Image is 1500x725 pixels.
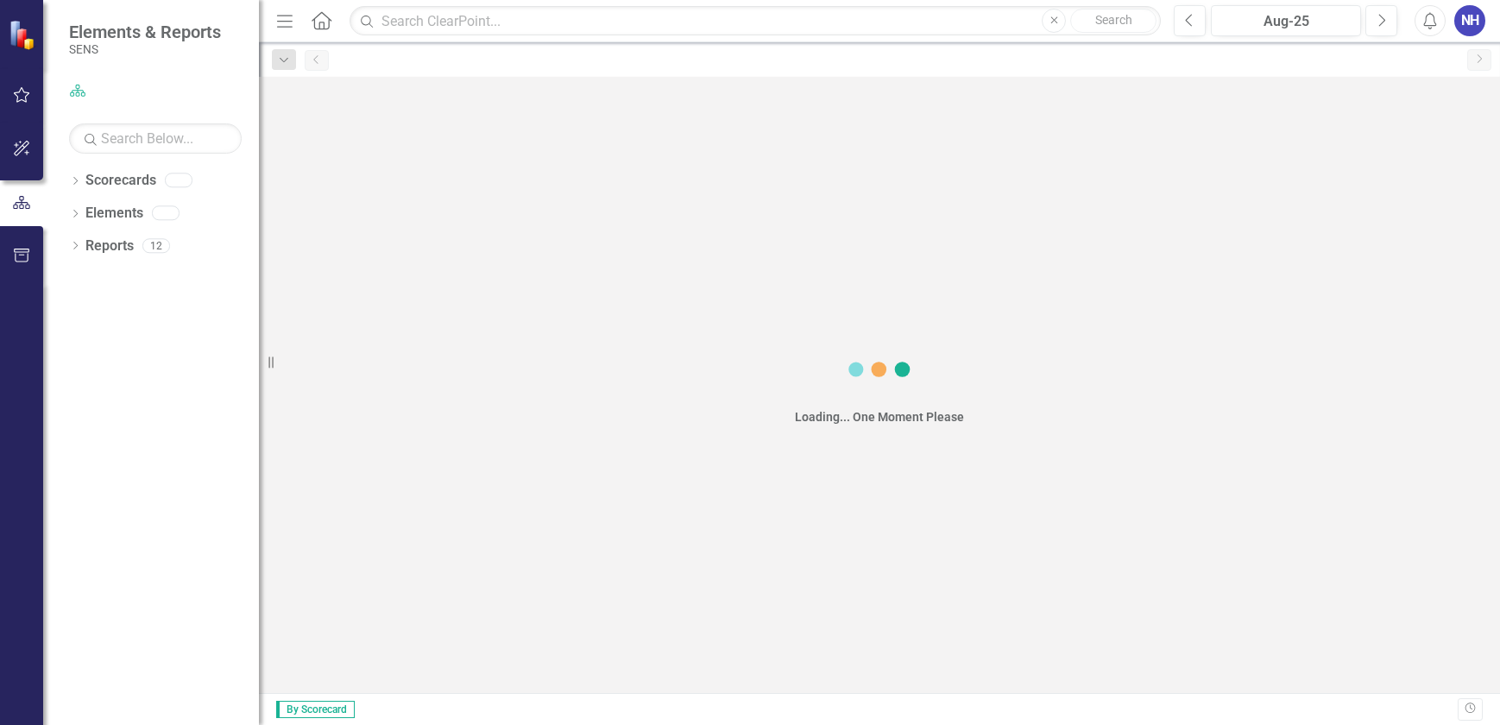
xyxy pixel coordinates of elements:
span: Search [1095,13,1132,27]
button: Search [1070,9,1157,33]
button: Aug-25 [1211,5,1361,36]
input: Search ClearPoint... [350,6,1161,36]
div: Aug-25 [1217,11,1355,32]
small: SENS [69,42,221,56]
a: Reports [85,236,134,256]
a: Elements [85,204,143,224]
a: Scorecards [85,171,156,191]
img: ClearPoint Strategy [9,19,39,49]
span: By Scorecard [276,701,355,718]
div: 12 [142,238,170,253]
input: Search Below... [69,123,242,154]
button: NH [1454,5,1485,36]
span: Elements & Reports [69,22,221,42]
div: Loading... One Moment Please [795,408,964,426]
